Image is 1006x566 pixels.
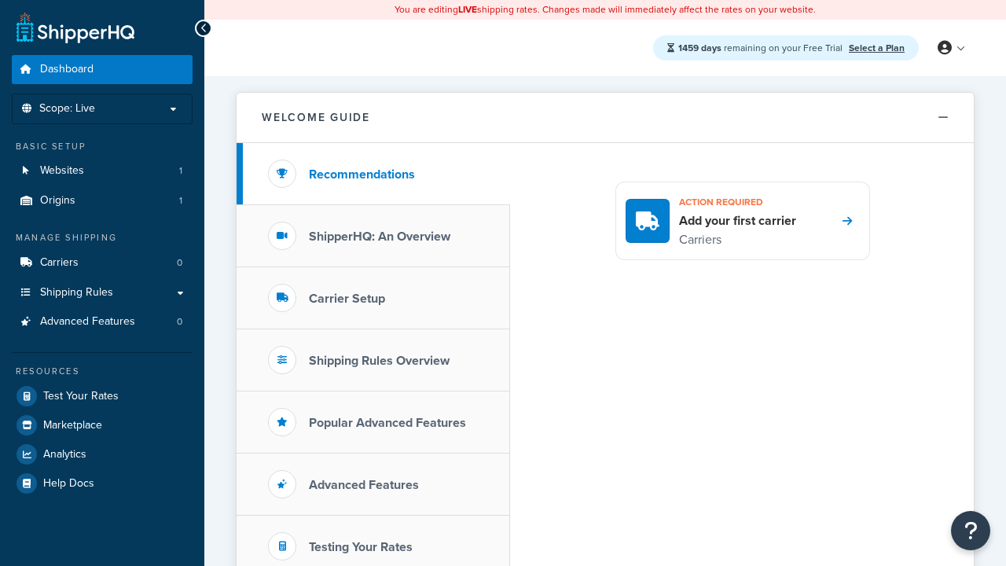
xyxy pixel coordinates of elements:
[43,477,94,491] span: Help Docs
[12,440,193,469] a: Analytics
[40,256,79,270] span: Carriers
[40,194,75,208] span: Origins
[309,230,450,244] h3: ShipperHQ: An Overview
[678,41,721,55] strong: 1459 days
[458,2,477,17] b: LIVE
[179,194,182,208] span: 1
[177,256,182,270] span: 0
[43,448,86,461] span: Analytics
[43,390,119,403] span: Test Your Rates
[40,286,113,300] span: Shipping Rules
[177,315,182,329] span: 0
[12,469,193,498] a: Help Docs
[39,102,95,116] span: Scope: Live
[951,511,990,550] button: Open Resource Center
[12,307,193,336] a: Advanced Features0
[309,416,466,430] h3: Popular Advanced Features
[40,63,94,76] span: Dashboard
[43,419,102,432] span: Marketplace
[679,212,796,230] h4: Add your first carrier
[179,164,182,178] span: 1
[678,41,845,55] span: remaining on your Free Trial
[40,315,135,329] span: Advanced Features
[12,307,193,336] li: Advanced Features
[679,192,796,212] h3: Action required
[309,167,415,182] h3: Recommendations
[12,156,193,186] li: Websites
[12,186,193,215] a: Origins1
[12,278,193,307] a: Shipping Rules
[237,93,974,143] button: Welcome Guide
[12,365,193,378] div: Resources
[12,248,193,277] a: Carriers0
[262,112,370,123] h2: Welcome Guide
[12,186,193,215] li: Origins
[309,540,413,554] h3: Testing Your Rates
[12,55,193,84] a: Dashboard
[12,248,193,277] li: Carriers
[12,382,193,410] a: Test Your Rates
[12,140,193,153] div: Basic Setup
[309,354,450,368] h3: Shipping Rules Overview
[309,292,385,306] h3: Carrier Setup
[679,230,796,250] p: Carriers
[12,411,193,439] a: Marketplace
[849,41,905,55] a: Select a Plan
[40,164,84,178] span: Websites
[309,478,419,492] h3: Advanced Features
[12,231,193,244] div: Manage Shipping
[12,156,193,186] a: Websites1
